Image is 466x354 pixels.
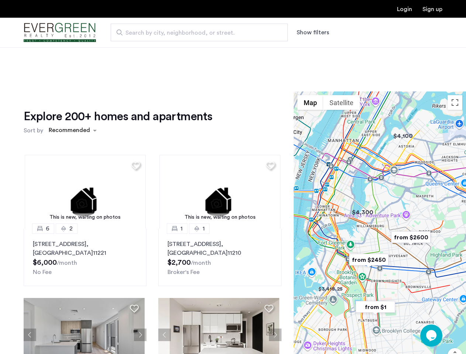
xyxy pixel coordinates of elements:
[111,24,288,41] input: Apartment Search
[69,224,73,233] span: 2
[48,126,90,136] div: Recommended
[191,260,211,266] sub: /month
[134,329,146,341] button: Next apartment
[46,224,49,233] span: 6
[323,95,360,110] button: Show satellite imagery
[159,155,280,229] a: This is new, waiting on photos
[33,269,52,275] span: No Fee
[203,224,205,233] span: 1
[397,6,412,12] a: Login
[388,229,434,246] div: from $2600
[125,28,267,37] span: Search by city, neighborhood, or street.
[24,126,43,135] label: Sort by
[180,224,183,233] span: 1
[33,259,57,266] span: $6,000
[269,329,282,341] button: Next apartment
[33,240,137,257] p: [STREET_ADDRESS] 11221
[159,155,280,229] img: 1.gif
[24,19,96,46] a: Cazamio Logo
[25,155,146,229] img: 1.gif
[422,6,442,12] a: Registration
[158,329,171,341] button: Previous apartment
[297,95,323,110] button: Show street map
[24,19,96,46] img: logo
[168,259,191,266] span: $2,700
[45,124,100,137] ng-select: sort-apartment
[420,324,444,347] iframe: chat widget
[28,214,142,221] div: This is new, waiting on photos
[353,299,398,315] div: from $1
[24,109,212,124] h1: Explore 200+ homes and apartments
[163,214,277,221] div: This is new, waiting on photos
[158,229,281,286] a: 11[STREET_ADDRESS], [GEOGRAPHIC_DATA]11210Broker's Fee
[346,251,391,268] div: from $2450
[168,269,200,275] span: Broker's Fee
[24,229,146,286] a: 62[STREET_ADDRESS], [GEOGRAPHIC_DATA]11221No Fee
[24,329,36,341] button: Previous apartment
[25,155,146,229] a: This is new, waiting on photos
[297,28,329,37] button: Show or hide filters
[448,95,462,110] button: Toggle fullscreen view
[57,260,77,266] sub: /month
[168,240,272,257] p: [STREET_ADDRESS] 11210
